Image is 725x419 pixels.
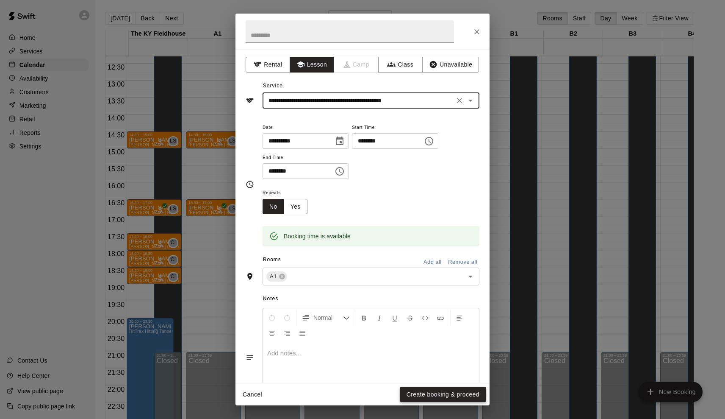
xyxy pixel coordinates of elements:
span: Repeats [263,187,314,199]
button: Add all [419,256,446,269]
button: No [263,199,284,215]
button: Format Bold [357,310,371,325]
button: Choose time, selected time is 6:00 PM [331,163,348,180]
button: Unavailable [422,57,479,73]
button: Left Align [452,310,467,325]
button: Formatting Options [298,310,353,325]
svg: Timing [246,180,254,189]
button: Cancel [239,387,266,402]
svg: Notes [246,353,254,362]
button: Create booking & proceed [400,387,486,402]
span: Normal [313,313,343,322]
button: Rental [246,57,290,73]
button: Format Strikethrough [403,310,417,325]
span: Service [263,83,283,89]
span: End Time [263,152,349,164]
button: Redo [280,310,294,325]
button: Right Align [280,325,294,341]
button: Choose date, selected date is Aug 25, 2025 [331,133,348,150]
button: Center Align [265,325,279,341]
button: Remove all [446,256,479,269]
span: A1 [266,272,280,281]
button: Close [469,24,484,39]
button: Class [378,57,423,73]
button: Open [465,271,476,282]
button: Open [465,95,476,106]
span: Rooms [263,257,281,263]
button: Insert Code [418,310,432,325]
span: Start Time [352,122,438,134]
button: Yes [284,199,307,215]
button: Undo [265,310,279,325]
svg: Rooms [246,272,254,281]
span: Notes [263,292,479,306]
button: Clear [454,95,465,106]
span: Camps can only be created in the Services page [334,57,379,73]
span: Date [263,122,349,134]
button: Lesson [290,57,334,73]
button: Justify Align [295,325,310,341]
button: Insert Link [433,310,448,325]
button: Choose time, selected time is 5:30 PM [421,133,437,150]
div: Booking time is available [284,229,351,244]
svg: Service [246,96,254,105]
div: A1 [266,271,287,282]
button: Format Italics [372,310,387,325]
div: outlined button group [263,199,307,215]
button: Format Underline [387,310,402,325]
